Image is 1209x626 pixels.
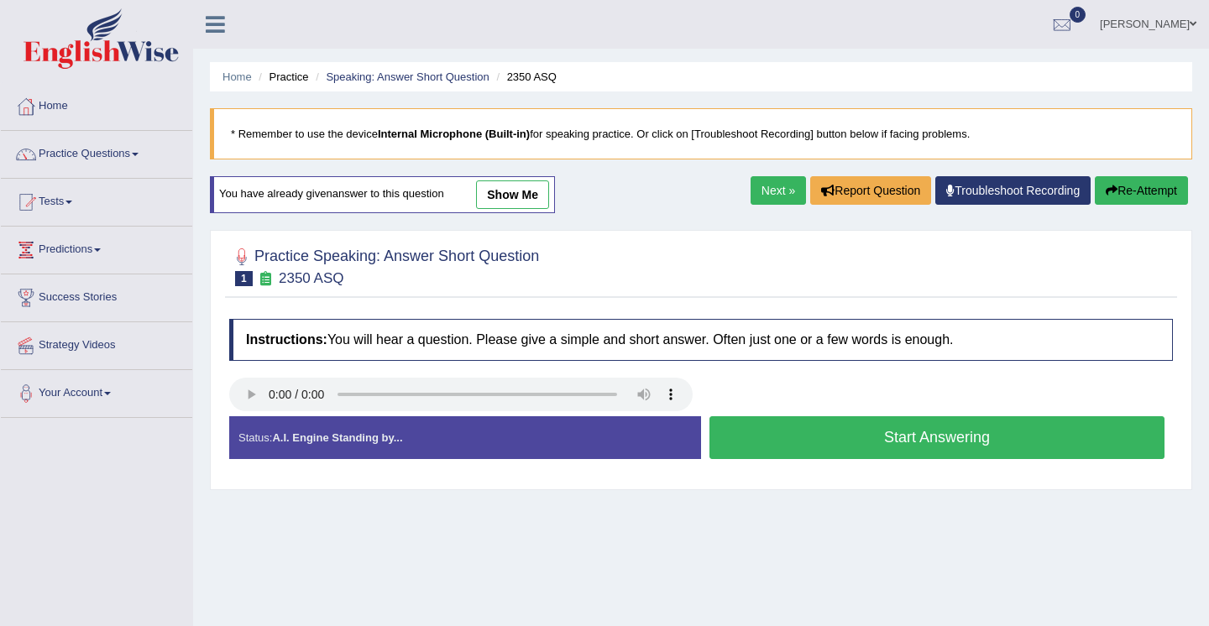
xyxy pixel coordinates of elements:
a: Predictions [1,227,192,269]
div: Status: [229,416,701,459]
a: Tests [1,179,192,221]
small: Exam occurring question [257,271,275,287]
h2: Practice Speaking: Answer Short Question [229,244,539,286]
button: Report Question [810,176,931,205]
span: 1 [235,271,253,286]
a: Speaking: Answer Short Question [326,70,489,83]
a: Troubleshoot Recording [935,176,1091,205]
button: Start Answering [709,416,1165,459]
div: You have already given answer to this question [210,176,555,213]
strong: A.I. Engine Standing by... [272,431,402,444]
a: Home [1,83,192,125]
li: Practice [254,69,308,85]
a: Success Stories [1,274,192,316]
li: 2350 ASQ [492,69,557,85]
a: Practice Questions [1,131,192,173]
a: Next » [751,176,806,205]
b: Instructions: [246,332,327,347]
small: 2350 ASQ [279,270,344,286]
h4: You will hear a question. Please give a simple and short answer. Often just one or a few words is... [229,319,1173,361]
button: Re-Attempt [1095,176,1188,205]
a: Strategy Videos [1,322,192,364]
blockquote: * Remember to use the device for speaking practice. Or click on [Troubleshoot Recording] button b... [210,108,1192,159]
span: 0 [1070,7,1086,23]
a: Home [222,70,252,83]
a: Your Account [1,370,192,412]
b: Internal Microphone (Built-in) [378,128,530,140]
a: show me [476,180,549,209]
